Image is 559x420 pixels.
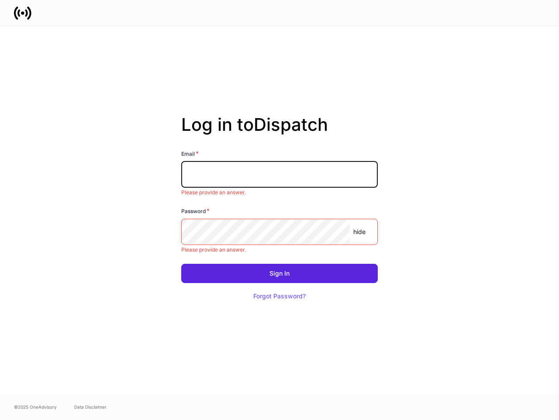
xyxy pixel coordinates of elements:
[181,114,378,149] h2: Log in to Dispatch
[181,149,199,158] h6: Email
[14,403,57,410] span: © 2025 OneAdvisory
[181,206,210,215] h6: Password
[242,287,317,306] button: Forgot Password?
[253,293,306,299] div: Forgot Password?
[181,264,378,283] button: Sign In
[181,246,378,253] p: Please provide an answer.
[269,270,290,276] div: Sign In
[181,189,378,196] p: Please provide an answer.
[353,227,366,236] p: hide
[74,403,107,410] a: Data Disclaimer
